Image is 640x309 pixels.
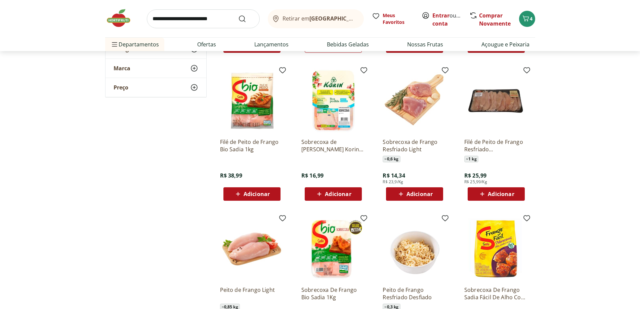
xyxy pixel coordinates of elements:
button: Adicionar [468,187,525,201]
a: Peito de Frango Resfriado Desfiado [383,286,446,301]
span: Departamentos [111,36,159,52]
a: Lançamentos [254,40,289,48]
span: Retirar em [283,15,357,22]
span: Adicionar [488,191,514,197]
img: Peito de Frango Resfriado Desfiado [383,217,446,281]
a: Açougue e Peixaria [481,40,529,48]
img: Filé de Peito de Frango Resfriado Tamanho Família [464,69,528,133]
button: Submit Search [238,15,254,23]
button: Preço [105,78,206,97]
img: Filé de Peito de Frango Bio Sadia 1kg [220,69,284,133]
button: Carrinho [519,11,535,27]
span: R$ 25,99 [464,172,486,179]
a: Sobrecoxa de Frango Resfriado Light [383,138,446,153]
span: Preço [114,84,128,91]
a: Nossas Frutas [407,40,443,48]
button: Retirar em[GEOGRAPHIC_DATA]/[GEOGRAPHIC_DATA] [268,9,364,28]
a: Criar conta [432,12,469,27]
span: Marca [114,65,130,72]
button: Menu [111,36,119,52]
button: Adicionar [386,187,443,201]
b: [GEOGRAPHIC_DATA]/[GEOGRAPHIC_DATA] [309,15,423,22]
a: Sobrecoxa De Frango Sadia Fácil De Alho Com Cebola Congelada 800G [464,286,528,301]
a: Sobrecoxa de [PERSON_NAME] Korin 600g [301,138,365,153]
img: Peito de Frango Light [220,217,284,281]
img: Sobrecoxa De Frango Bio Sadia 1Kg [301,217,365,281]
a: Ofertas [197,40,216,48]
img: Sobrecoxa de Frango Resfriado Light [383,69,446,133]
span: R$ 16,99 [301,172,324,179]
button: Adicionar [305,187,362,201]
span: R$ 23,9/Kg [383,179,403,185]
input: search [147,9,260,28]
span: Adicionar [325,191,351,197]
img: Sobrecoxa de Frango Congelada Korin 600g [301,69,365,133]
span: R$ 14,34 [383,172,405,179]
span: 4 [530,15,532,22]
a: Entrar [432,12,450,19]
a: Filé de Peito de Frango Bio Sadia 1kg [220,138,284,153]
span: ~ 0,6 kg [383,156,400,162]
span: Meus Favoritos [383,12,414,26]
a: Meus Favoritos [372,12,414,26]
a: Bebidas Geladas [327,40,369,48]
a: Comprar Novamente [479,12,511,27]
a: Sobrecoxa De Frango Bio Sadia 1Kg [301,286,365,301]
span: ou [432,11,462,28]
button: Marca [105,59,206,78]
img: Hortifruti [105,8,139,28]
span: ~ 1 kg [464,156,478,162]
span: R$ 25,99/Kg [464,179,487,185]
span: Adicionar [244,191,270,197]
span: R$ 38,99 [220,172,242,179]
a: Peito de Frango Light [220,286,284,301]
img: Sobrecoxa De Frango Sadia Fácil De Alho Com Cebola Congelada 800G [464,217,528,281]
span: Adicionar [407,191,433,197]
a: Filé de Peito de Frango Resfriado [GEOGRAPHIC_DATA] [464,138,528,153]
button: Adicionar [223,187,281,201]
